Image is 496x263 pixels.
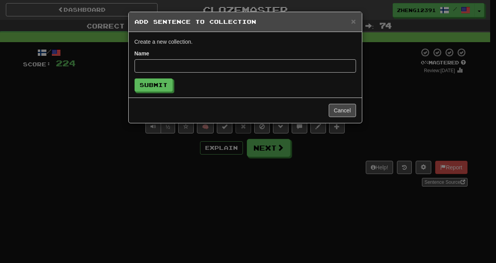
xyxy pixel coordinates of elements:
[135,50,149,57] label: Name
[135,18,356,26] h5: Add Sentence to Collection
[329,104,356,117] button: Cancel
[135,38,356,46] p: Create a new collection.
[351,17,356,26] span: ×
[135,78,173,92] button: Submit
[351,17,356,25] button: Close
